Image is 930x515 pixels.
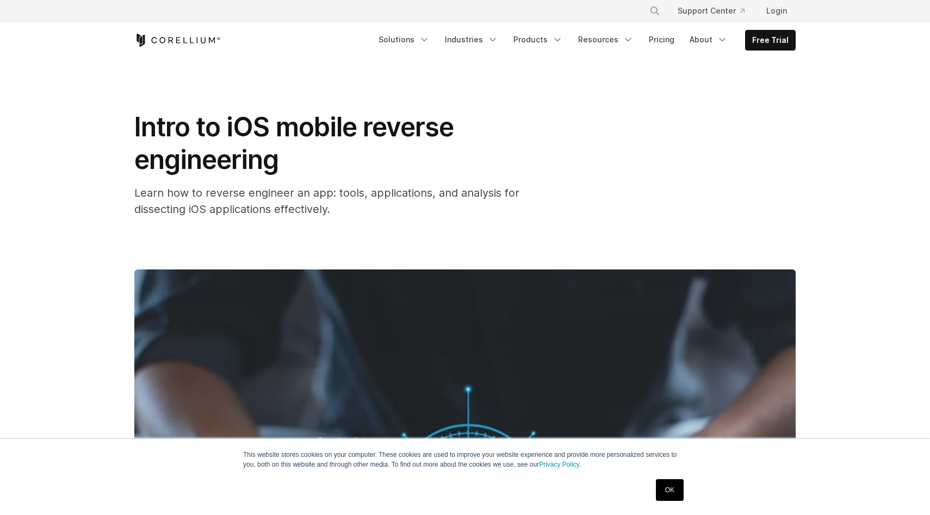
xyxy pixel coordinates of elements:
[539,461,581,468] a: Privacy Policy.
[372,30,436,49] a: Solutions
[758,1,796,21] a: Login
[243,450,687,469] p: This website stores cookies on your computer. These cookies are used to improve your website expe...
[134,34,221,47] a: Corellium Home
[656,479,684,501] a: OK
[645,1,665,21] button: Search
[572,30,640,49] a: Resources
[438,30,505,49] a: Industries
[507,30,569,49] a: Products
[746,30,795,50] a: Free Trial
[642,30,681,49] a: Pricing
[636,1,796,21] div: Navigation Menu
[683,30,734,49] a: About
[134,111,454,175] span: Intro to iOS mobile reverse engineering
[134,186,519,216] span: Learn how to reverse engineer an app: tools, applications, and analysis for dissecting iOS applic...
[669,1,753,21] a: Support Center
[372,30,796,51] div: Navigation Menu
